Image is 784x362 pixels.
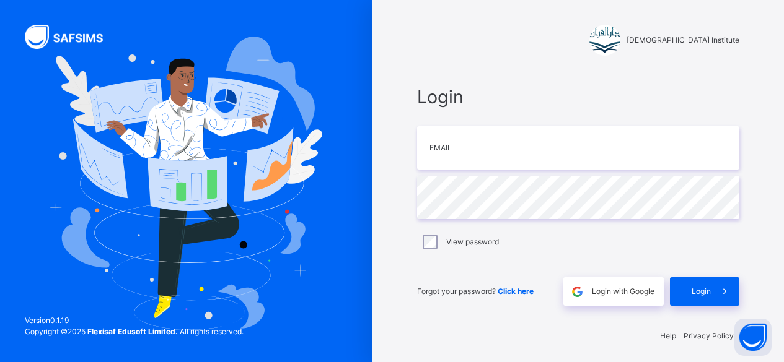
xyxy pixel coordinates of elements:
span: Login [417,84,739,110]
span: Copyright © 2025 All rights reserved. [25,327,244,336]
a: Click here [498,287,534,296]
img: Hero Image [50,37,323,330]
img: google.396cfc9801f0270233282035f929180a.svg [570,285,584,299]
strong: Flexisaf Edusoft Limited. [87,327,178,336]
label: View password [446,236,499,248]
span: Forgot your password? [417,287,534,296]
span: Login [692,286,711,297]
a: Privacy Policy [684,331,734,340]
button: Open asap [734,319,772,356]
img: SAFSIMS Logo [25,25,118,49]
span: Version 0.1.19 [25,315,244,326]
a: Help [660,331,676,340]
span: Login with Google [592,286,654,297]
span: [DEMOGRAPHIC_DATA] Institute [627,35,739,46]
